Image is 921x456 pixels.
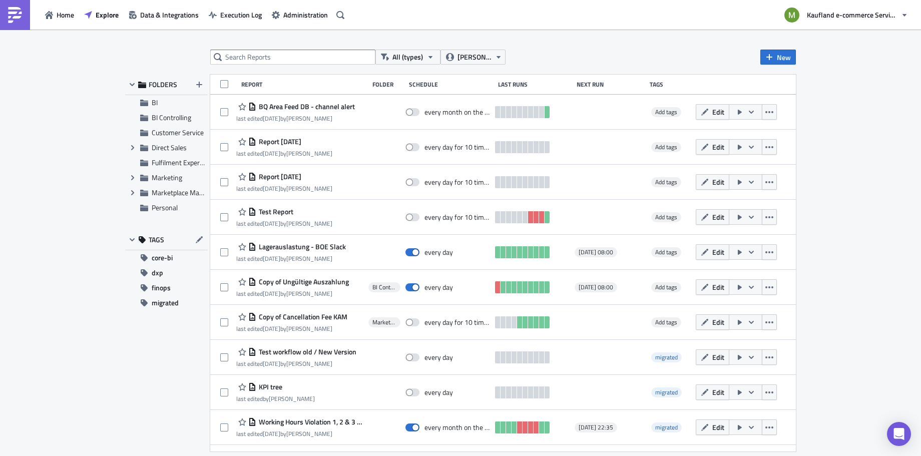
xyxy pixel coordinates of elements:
[651,282,681,292] span: Add tags
[696,314,729,330] button: Edit
[236,290,349,297] div: last edited by [PERSON_NAME]
[152,97,158,108] span: BI
[712,247,724,257] span: Edit
[149,235,164,244] span: TAGS
[696,104,729,120] button: Edit
[152,127,204,138] span: Customer Service
[651,212,681,222] span: Add tags
[236,360,356,367] div: last edited by [PERSON_NAME]
[57,10,74,20] span: Home
[712,352,724,362] span: Edit
[236,150,332,157] div: last edited by [PERSON_NAME]
[579,248,613,256] span: [DATE] 08:00
[152,142,187,153] span: Direct Sales
[424,353,453,362] div: every day
[392,52,423,63] span: All (types)
[140,10,199,20] span: Data & Integrations
[125,250,208,265] button: core-bi
[79,7,124,23] button: Explore
[651,142,681,152] span: Add tags
[712,107,724,117] span: Edit
[424,178,491,187] div: every day for 10 times
[152,172,182,183] span: Marketing
[696,244,729,260] button: Edit
[236,185,332,192] div: last edited by [PERSON_NAME]
[256,102,355,111] span: BQ Area Feed DB - channel alert
[424,213,491,222] div: every day for 10 times
[696,209,729,225] button: Edit
[651,387,682,397] span: migrated
[375,50,440,65] button: All (types)
[263,219,280,228] time: 2025-09-05T13:01:43Z
[655,317,677,327] span: Add tags
[263,289,280,298] time: 2025-07-14T07:07:07Z
[152,187,230,198] span: Marketplace Management
[263,429,280,438] time: 2025-09-05T12:59:55Z
[424,108,491,117] div: every month on the 5th
[256,137,301,146] span: Report 2025-09-10
[236,325,347,332] div: last edited by [PERSON_NAME]
[696,279,729,295] button: Edit
[712,317,724,327] span: Edit
[283,10,328,20] span: Administration
[655,177,677,187] span: Add tags
[696,349,729,365] button: Edit
[236,430,363,437] div: last edited by [PERSON_NAME]
[651,247,681,257] span: Add tags
[256,242,346,251] span: Lagerauslastung - BOE Slack
[152,112,191,123] span: BI Controlling
[263,359,280,368] time: 2025-05-28T13:09:11Z
[152,250,173,265] span: core-bi
[577,81,645,88] div: Next Run
[256,277,349,286] span: Copy of Ungültige Auszahlung
[241,81,367,88] div: Report
[263,149,280,158] time: 2025-09-10T11:07:57Z
[256,347,356,356] span: Test workflow old / New Version
[152,157,215,168] span: Fulfilment Experience
[152,280,171,295] span: finops
[152,202,178,213] span: Personal
[210,50,375,65] input: Search Reports
[40,7,79,23] a: Home
[125,265,208,280] button: dxp
[124,7,204,23] button: Data & Integrations
[651,107,681,117] span: Add tags
[655,142,677,152] span: Add tags
[760,50,796,65] button: New
[655,247,677,257] span: Add tags
[424,423,491,432] div: every month on the 5th
[655,352,678,362] span: migrated
[204,7,267,23] a: Execution Log
[712,387,724,397] span: Edit
[267,7,333,23] button: Administration
[263,184,280,193] time: 2025-09-10T10:53:41Z
[579,423,613,431] span: [DATE] 22:35
[263,254,280,263] time: 2025-07-10T13:57:29Z
[256,172,301,181] span: Report 2025-09-10
[655,387,678,397] span: migrated
[372,283,396,291] span: BI Controlling
[424,283,453,292] div: every day
[152,295,179,310] span: migrated
[696,174,729,190] button: Edit
[712,422,724,432] span: Edit
[696,384,729,400] button: Edit
[236,395,315,402] div: last edited by [PERSON_NAME]
[712,142,724,152] span: Edit
[372,318,396,326] span: Marketplace Management
[887,422,911,446] div: Open Intercom Messenger
[424,143,491,152] div: every day for 10 times
[655,107,677,117] span: Add tags
[152,265,163,280] span: dxp
[498,81,572,88] div: Last Runs
[778,4,913,26] button: Kaufland e-commerce Services GmbH & Co. KG
[125,295,208,310] button: migrated
[220,10,262,20] span: Execution Log
[712,282,724,292] span: Edit
[655,212,677,222] span: Add tags
[712,212,724,222] span: Edit
[256,207,293,216] span: Test Report
[424,318,491,327] div: every day for 10 times
[149,80,177,89] span: FOLDERS
[651,352,682,362] span: migrated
